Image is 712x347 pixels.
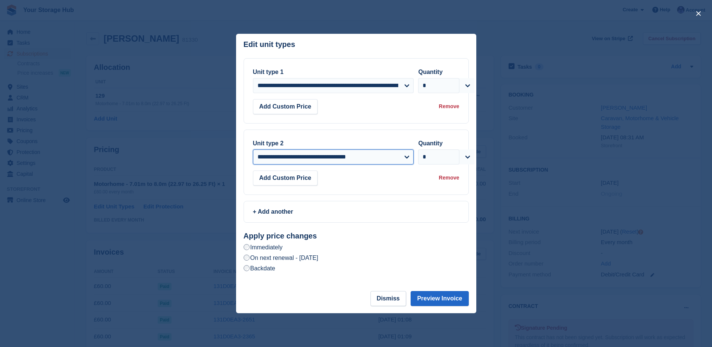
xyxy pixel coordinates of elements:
[439,174,459,182] div: Remove
[244,264,275,272] label: Backdate
[244,265,250,271] input: Backdate
[244,232,317,240] strong: Apply price changes
[439,103,459,110] div: Remove
[253,170,318,186] button: Add Custom Price
[253,207,459,216] div: + Add another
[253,69,284,75] label: Unit type 1
[244,244,250,250] input: Immediately
[244,254,318,262] label: On next renewal - [DATE]
[244,255,250,261] input: On next renewal - [DATE]
[411,291,468,306] button: Preview Invoice
[418,140,443,146] label: Quantity
[692,8,704,20] button: close
[244,201,469,223] a: + Add another
[244,40,295,49] p: Edit unit types
[253,140,284,146] label: Unit type 2
[370,291,406,306] button: Dismiss
[253,99,318,114] button: Add Custom Price
[244,243,283,251] label: Immediately
[418,69,443,75] label: Quantity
